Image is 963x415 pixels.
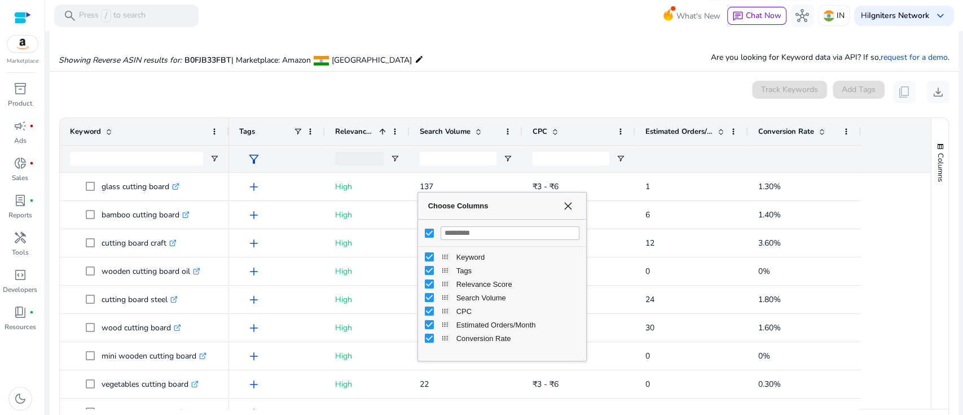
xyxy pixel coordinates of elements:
span: add [247,237,261,250]
div: CPC Column [418,304,586,318]
span: add [247,378,261,391]
span: add [247,293,261,307]
span: Estimated Orders/Month [456,321,579,329]
span: fiber_manual_record [29,161,34,165]
span: Estimated Orders/Month [645,126,713,137]
span: Conversion Rate [456,334,579,343]
p: High [335,203,399,226]
p: Press to search [79,10,146,22]
img: amazon.svg [7,36,38,53]
button: Open Filter Menu [210,154,219,163]
p: Tools [12,247,29,257]
span: Columns [935,153,946,182]
span: 6 [645,209,650,220]
span: add [247,265,261,278]
p: bamboo cutting board [102,203,190,226]
input: Filter Columns Input [441,226,579,240]
span: book_4 [14,305,27,319]
p: glass cutting board [102,175,179,198]
span: / [101,10,111,22]
span: Keyword [456,253,579,261]
span: 1.30% [758,181,781,192]
button: Open Filter Menu [616,154,625,163]
span: Relevance Score [456,280,579,289]
button: Open Filter Menu [390,154,399,163]
span: Conversion Rate [758,126,814,137]
span: B0FJB33FBT [184,55,231,65]
input: Search Volume Filter Input [420,152,496,165]
span: 0% [758,351,770,361]
p: vegetables cutting board [102,373,199,396]
span: 12 [645,238,654,248]
span: fiber_manual_record [29,124,34,128]
span: [GEOGRAPHIC_DATA] [332,55,412,65]
span: download [931,85,945,99]
span: 22 [420,379,429,390]
span: hub [795,9,809,23]
span: lab_profile [14,194,27,207]
span: add [247,180,261,194]
span: donut_small [14,156,27,170]
div: Tags Column [418,264,586,277]
span: keyboard_arrow_down [934,9,947,23]
b: Igniters Network [869,10,929,21]
span: < 100 [420,351,440,361]
span: Keyword [70,126,101,137]
p: Marketplace [7,57,38,65]
span: Choose Columns [428,202,557,210]
span: 1.60% [758,322,781,333]
span: campaign [14,119,27,133]
span: search [63,9,77,23]
span: add [247,321,261,335]
span: | Marketplace: Amazon [231,55,311,65]
p: wooden cutting board oil [102,260,200,283]
span: 1 [645,181,650,192]
span: 137 [420,181,433,192]
p: Product [8,98,32,108]
span: What's New [676,6,720,26]
span: ₹3 - ₹6 [533,181,559,192]
p: Are you looking for Keyword data via API? If so, . [711,51,949,63]
input: CPC Filter Input [533,152,609,165]
span: inventory_2 [14,82,27,95]
span: 24 [645,294,654,305]
i: Showing Reverse ASIN results for: [59,55,182,65]
span: handyman [14,231,27,244]
p: Developers [3,285,37,295]
span: 30 [645,322,654,333]
span: Chat Now [746,10,781,21]
span: 3.60% [758,238,781,248]
span: dark_mode [14,392,27,405]
div: Search Volume Column [418,291,586,304]
span: 0 [645,266,650,277]
p: High [335,231,399,255]
span: CPC [533,126,547,137]
p: Sales [12,173,28,183]
a: request for a demo [881,52,948,63]
p: High [335,288,399,311]
div: Choose Columns [417,192,587,361]
span: add [247,208,261,222]
p: High [335,373,399,396]
img: in.svg [823,10,834,21]
p: High [335,260,399,283]
button: hub [791,5,814,27]
p: wood cutting board [102,316,181,339]
span: code_blocks [14,268,27,282]
span: chat [732,11,744,22]
p: Reports [8,210,32,220]
span: 1.80% [758,294,781,305]
mat-icon: edit [415,53,424,66]
p: Hi [861,12,929,20]
button: Open Filter Menu [503,154,512,163]
span: Tags [456,267,579,275]
p: Ads [14,136,27,146]
button: chatChat Now [727,7,786,25]
span: Relevance Score [335,126,375,137]
p: cutting board steel [102,288,178,311]
div: Column List 7 Columns [418,250,586,345]
span: Search Volume [420,126,470,137]
input: Keyword Filter Input [70,152,203,165]
div: Estimated Orders/Month Column [418,318,586,331]
span: 0% [758,266,770,277]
